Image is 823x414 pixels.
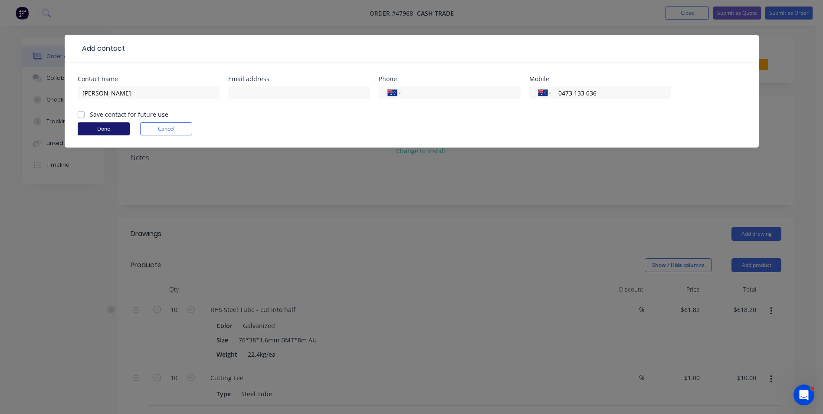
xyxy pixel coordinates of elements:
div: Mobile [529,76,671,82]
div: Contact name [78,76,220,82]
iframe: Intercom live chat [793,384,814,405]
label: Save contact for future use [90,110,168,119]
div: Email address [228,76,370,82]
button: Done [78,122,130,135]
div: Add contact [78,43,125,54]
div: Phone [379,76,521,82]
button: Cancel [140,122,192,135]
